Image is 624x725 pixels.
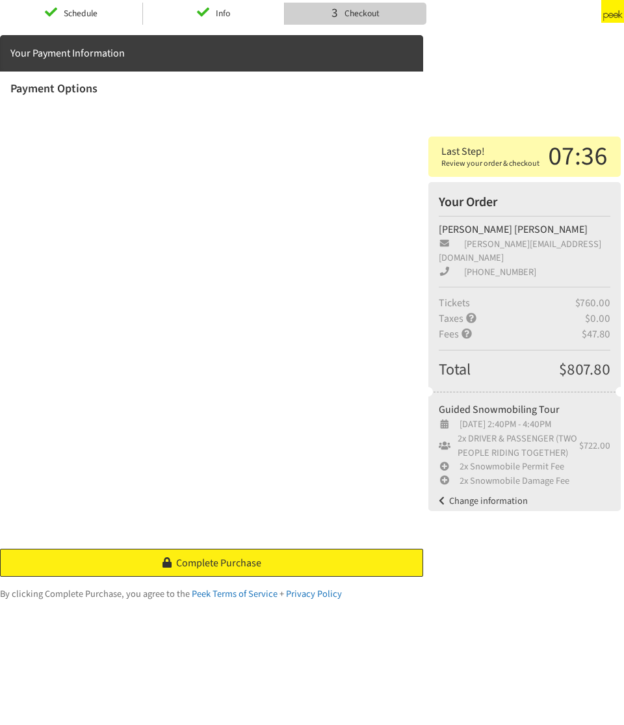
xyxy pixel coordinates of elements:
span: Complete Purchase [176,556,261,570]
span: [PERSON_NAME][EMAIL_ADDRESS][DOMAIN_NAME] [439,237,601,265]
div: $760.00 [575,295,610,311]
div: Fees [439,326,582,342]
div: [PERSON_NAME] [PERSON_NAME] [439,222,610,237]
div: Total [439,358,559,382]
span: [PHONE_NUMBER] [462,265,536,279]
div: Powered by [DOMAIN_NAME] [482,7,590,20]
div: This is a 2048-bit SSL Encrypted Payment [213,628,338,639]
a: Peek Terms of Service [192,587,279,601]
div: Your Payment Information [10,46,413,61]
li: 3 Checkout [284,3,426,24]
iframe: Secure payment input frame [8,98,408,522]
span: 2x DRIVER & PASSENGER (TWO PEOPLE RIDING TOGETHER) [450,432,579,460]
div: Schedule [59,4,97,23]
span: Review your order & checkout [441,159,548,169]
div: Taxes [439,311,585,326]
span: $722.00 [579,439,610,453]
div: Checkout [340,4,380,23]
span: 2x Snowmobile Permit Fee [450,460,564,473]
div: $47.80 [582,326,610,342]
div: Your Order [439,192,610,212]
span: 2x Snowmobile Damage Fee [450,474,569,488]
div: Last Step! [441,144,548,169]
div: Guided Snowmobiling Tour [439,402,610,417]
span: Change information [449,494,528,508]
div: Tickets [439,295,575,311]
li: Info [142,3,285,24]
div: Secure Credit Card Payment [213,613,338,628]
a: Change information [439,494,528,508]
div: $807.80 [559,358,610,382]
a: Privacy Policy [286,587,342,601]
div: 3 [331,4,338,23]
div: 07:36 [548,144,608,169]
div: $0.00 [585,311,610,326]
span: [DATE] 2:40PM - 4:40PM [450,417,551,431]
h2: Payment Options [10,82,405,96]
div: Info [211,4,230,23]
